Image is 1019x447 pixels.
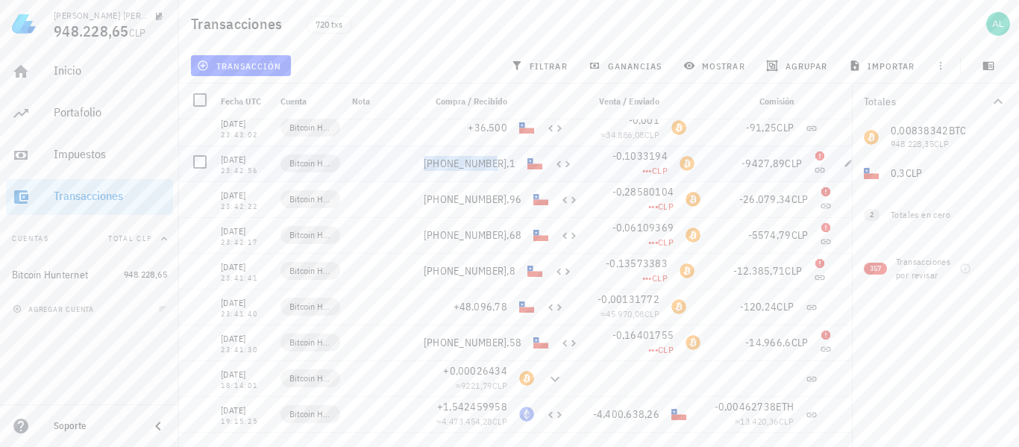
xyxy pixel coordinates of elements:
span: ≈ [735,416,794,427]
div: BTC-icon [671,120,686,135]
div: Venta / Enviado [570,84,665,119]
span: CLP [791,228,809,242]
span: CLP [658,344,674,355]
div: CLP-icon [519,120,534,135]
div: [DATE] [221,367,269,382]
span: +36.500 [468,121,507,134]
span: Bitcoin Hunternet [289,192,331,207]
div: Soporte [54,420,137,432]
span: -0,28580104 [612,185,674,199]
div: Cuenta [275,84,346,119]
div: 19:15:25 [221,418,269,425]
a: Bitcoin Hunternet 948.228,65 [6,257,173,293]
div: 23:41:40 [221,310,269,318]
span: filtrar [514,60,568,72]
span: -0,00462738 [715,400,777,413]
span: +1,542459958 [437,400,507,413]
span: Total CLP [108,234,152,243]
div: avatar [986,12,1010,36]
div: [PERSON_NAME] [PERSON_NAME] [54,10,149,22]
span: 4.473.454,28 [442,416,492,427]
div: CLP-icon [527,156,542,171]
a: Transacciones [6,179,173,215]
span: -12.385,71 [733,264,786,278]
span: -0,13573383 [606,257,668,270]
div: CLP-icon [533,228,548,243]
div: Totales [864,96,989,107]
div: [DATE] [221,296,269,310]
span: ≈ [436,416,507,427]
span: ≈ [456,380,507,391]
button: importar [842,55,924,76]
div: 18:14:01 [221,382,269,390]
span: Bitcoin Hunternet [289,156,331,171]
span: CLP [777,121,794,134]
button: agrupar [760,55,836,76]
div: BTC-icon [519,371,534,386]
span: CLP [652,272,668,284]
div: Portafolio [54,105,167,119]
div: Transacciones por revisar [896,255,959,282]
div: [DATE] [221,260,269,275]
button: ganancias [583,55,671,76]
div: Compra / Recibido [418,84,513,119]
div: Bitcoin Hunternet [12,269,88,281]
div: ETH-icon [519,407,534,422]
span: Bitcoin Hunternet [289,371,331,386]
button: transacción [191,55,291,76]
div: 23:43:02 [221,131,269,139]
div: BTC-icon [686,192,700,207]
span: CLP [777,300,794,313]
div: 23:41:30 [221,346,269,354]
span: ganancias [592,60,662,72]
div: Fecha UTC [215,84,275,119]
span: 720 txs [316,16,342,33]
a: Portafolio [6,96,173,131]
span: -0,001 [629,113,660,127]
span: [PHONE_NUMBER],58 [424,336,521,349]
span: CLP [791,336,809,349]
span: Nota [352,96,370,107]
span: [PHONE_NUMBER],8 [424,264,515,278]
div: 23:41:41 [221,275,269,282]
span: -0,06109369 [612,221,674,234]
div: BTC-icon [680,156,695,171]
span: CLP [492,380,507,391]
div: [DATE] [221,152,269,167]
button: mostrar [677,55,754,76]
span: Bitcoin Hunternet [289,120,331,135]
img: LedgiFi [12,12,36,36]
button: CuentasTotal CLP [6,221,173,257]
span: 45.970,08 [606,308,645,319]
span: ••• [648,201,658,212]
div: [DATE] [221,403,269,418]
span: Comisión [759,96,794,107]
span: CLP [645,129,659,140]
span: ≈ [601,129,659,140]
span: agregar cuenta [16,304,94,314]
span: CLP [791,193,809,206]
div: [DATE] [221,331,269,346]
span: CLP [645,308,659,319]
span: transacción [200,60,281,72]
div: BTC-icon [686,228,700,243]
div: Transacciones [54,189,167,203]
span: -0,16401755 [612,328,674,342]
span: -26.079,34 [739,193,791,206]
span: ••• [648,237,658,248]
div: 23:42:17 [221,239,269,246]
div: BTC-icon [680,263,695,278]
span: ••• [642,272,652,284]
span: -5574,79 [748,228,791,242]
span: -0,1033194 [612,149,668,163]
div: 23:42:22 [221,203,269,210]
div: CLP-icon [527,263,542,278]
h1: Transacciones [191,12,288,36]
div: Inicio [54,63,167,78]
span: agrupar [769,60,827,72]
span: [PHONE_NUMBER],1 [424,157,515,170]
span: -0,00131772 [598,293,659,306]
span: Bitcoin Hunternet [289,263,331,278]
span: Cuenta [280,96,307,107]
span: 9221,79 [461,380,492,391]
